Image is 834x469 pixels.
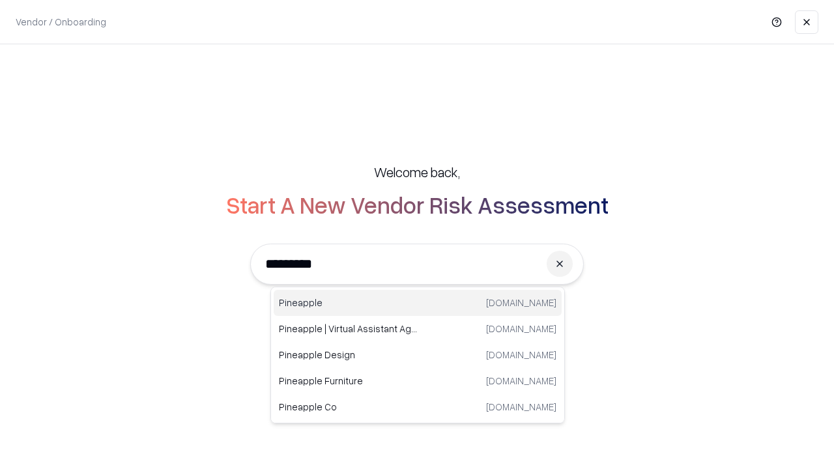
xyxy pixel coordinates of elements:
p: Pineapple Furniture [279,374,418,388]
h2: Start A New Vendor Risk Assessment [226,192,609,218]
p: [DOMAIN_NAME] [486,400,556,414]
p: [DOMAIN_NAME] [486,296,556,309]
p: Vendor / Onboarding [16,15,106,29]
p: Pineapple Co [279,400,418,414]
p: Pineapple Design [279,348,418,362]
p: [DOMAIN_NAME] [486,374,556,388]
p: Pineapple | Virtual Assistant Agency [279,322,418,335]
p: Pineapple [279,296,418,309]
p: [DOMAIN_NAME] [486,348,556,362]
p: [DOMAIN_NAME] [486,322,556,335]
div: Suggestions [270,287,565,423]
h5: Welcome back, [374,163,460,181]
